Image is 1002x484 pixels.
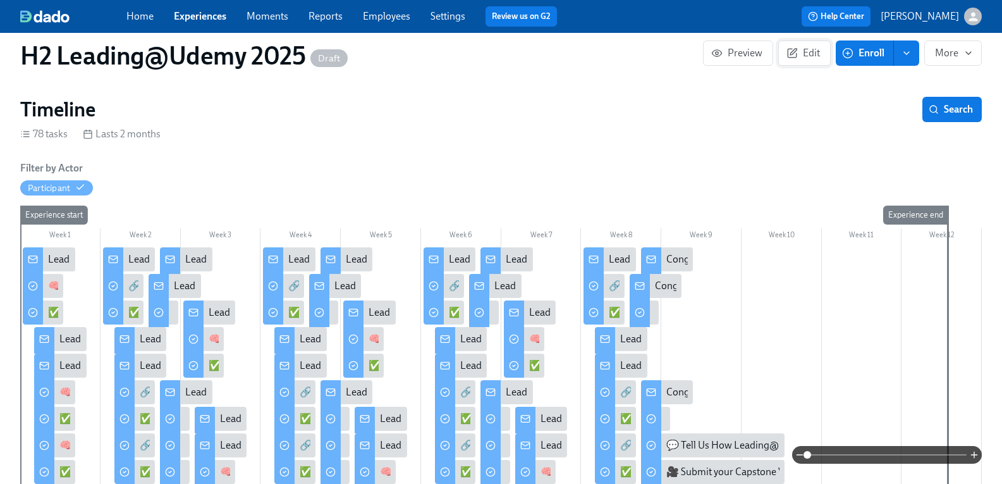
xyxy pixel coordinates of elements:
button: Review us on G2 [486,6,557,27]
div: Leading@Udemy: Skill 1 Sprint Complete! [185,385,365,399]
div: Leading@Udemy: Week 1 [34,327,87,351]
div: Leading@Udemy: Week 2 [114,354,167,378]
div: Leading@Udemy: Week 6 [435,327,487,351]
div: Leading@Udemy: Week 8 [609,252,721,266]
div: 🔗 Connect: Group Coaching Session #1 [103,274,144,298]
div: 🧠 Learn: Key Strategies for Leading Through Change [343,327,384,351]
div: 🔗 Connect: Group Coaching Session #2 [274,380,315,404]
div: Week 8 [581,228,661,245]
div: ✅ Do: Continue Practicing Your Skills [609,306,772,320]
div: Week 1 [20,228,101,245]
button: Participant [20,180,93,195]
div: 🎥 Submit your Capstone Video [641,460,785,484]
div: 💬 Tell Us How Leading@Udemy Impacted You! [641,433,785,457]
div: Leading@Udemy: Week 3 [220,438,331,452]
span: Help Center [808,10,864,23]
div: ✅ Put Your Decision-Making Skills into Practice [48,306,255,320]
div: Week 10 [742,228,822,245]
div: Leading@Udemy: Skill 1 Sprint Complete! [174,279,353,293]
div: Leading@Udemy: Week 1 [34,354,87,378]
div: Congratulations! You've completed all 4 Skill Sprints! [666,252,893,266]
div: ✅ Do: Continue Practicing Your Skills [300,412,463,426]
span: Edit [789,47,820,59]
div: Hide Participant [28,182,70,194]
div: ✅ Do: Continue Practicing Your Skills [263,301,303,325]
button: Search [922,97,982,122]
div: Leading@Udemy: Week 3 [209,306,320,320]
div: 🧠 Learn: Cross-Functional Collaboration Skills to Drive Impact [529,332,800,346]
div: ✅ Do: Continue Practicing Your Skills [620,412,783,426]
div: ✅ Do: Continue Practicing Your Skills [140,465,303,479]
span: More [935,47,971,59]
div: Leading@Udemy: Week 7 [515,433,568,457]
div: 🔗 Connect: Group Coaching Session #4 [595,433,635,457]
div: ✅ Put Your Change Leadership Skills into Practice [369,359,586,373]
div: 🧠 Learn: Cross-Functional Collaboration Skills to Drive Impact [504,327,544,351]
div: 🧠 Learn: Developing Your Coaching Mindset [220,465,416,479]
div: ✅ Do: Continue Practicing Your Skills [274,460,315,484]
div: Congratulations! You've completed all 4 Skill Sprints! [641,247,693,271]
div: 🔗 Connect: Group Coaching Session #4 [620,438,795,452]
div: ✅ Put Your Decision-Making Skills into Practice [59,412,266,426]
div: 🧠 Learn: Mastering Decision Making [48,279,211,293]
div: Leading@Udemy: Week 2 [140,359,251,373]
div: Leading@Udemy: Skill 3 Sprint Complete! [480,380,533,404]
button: [PERSON_NAME] [881,8,982,25]
div: ✅ Do: Continue Practicing Your Skills [460,412,623,426]
button: Preview [703,40,773,66]
div: ✅ Do: Continue Practicing Your Skills [103,301,144,325]
div: Congratulations! You've completed the Final Priority Skill! [641,380,693,404]
div: Leading@Udemy: Week 2 [114,327,167,351]
a: Home [126,10,154,22]
div: ✅ Do: Continue Practicing Your Skills [128,306,291,320]
div: Leading@Udemy: Week 2 [103,247,156,271]
div: 🔗 Connect: Group Coaching Session #2 [300,438,474,452]
span: Search [931,103,973,116]
div: 💬 Tell Us How Leading@Udemy Impacted You! [666,438,874,452]
div: 🔗 Connect: Group Coaching Session #3 [460,438,634,452]
div: ✅ Do: Continue Practicing Your Skills [595,460,635,484]
div: ✅ Put Your Coaching Skills into Practice [209,359,383,373]
div: ✅ Put Your Change Leadership Skills into Practice [343,354,384,378]
div: Congratulations! You've completed the Final Priority Skill! [655,279,903,293]
div: ✅ Do: Continue Practicing Your Skills [140,412,303,426]
div: 🔗 Connect: Group Coaching Session #3 [435,433,475,457]
div: Leading@Udemy: Week 1 [59,359,170,373]
div: 🔗 Connect: Group Coaching Session #1 [128,279,302,293]
div: Leading@Udemy: Week 8 [595,354,647,378]
div: Leading@Udemy: Skill 2 Sprint Complete! [309,274,362,298]
div: 🔗 Connect: Group Coaching Session #4 [620,385,795,399]
div: Week 2 [101,228,181,245]
button: enroll [894,40,919,66]
div: Leading@Udemy: Week 6 [460,359,573,373]
div: Leading@Udemy: Skill 3 Sprint Complete! [494,279,675,293]
div: ✅ Do: Continue Practicing Your Skills [449,306,612,320]
div: 🔗 Connect: Group Coaching Session #2 [263,274,303,298]
div: 🧠 Learn: Cross-Functional Collaboration Skills to Drive Impact [515,460,556,484]
div: Leading@Udemy: Week 1 [48,252,159,266]
div: ✅ Put Your Decision-Making Skills into Practice [59,465,266,479]
div: Leading@Udemy: Week 6 [435,354,487,378]
div: Leading@Udemy: Week 7 [515,407,568,431]
div: Congratulations! You've completed the Final Priority Skill! [666,385,914,399]
div: Leading@Udemy: Week 6 [460,332,573,346]
div: 78 tasks [20,127,68,141]
div: Leading@Udemy: Week 4 [274,354,327,378]
div: 🧠 Learn: Key Strategies for Leading Through Change [369,332,601,346]
div: Leading@Udemy: Week 5 [380,412,492,426]
div: ✅ Do: Continue Practicing Your Skills [300,465,463,479]
div: Congratulations! You've completed the Final Priority Skill! [630,274,682,298]
div: Leading@Udemy: Week 3 [220,412,331,426]
div: 🔗 Connect: Group Coaching Session #2 [288,279,462,293]
div: Leading@Udemy: Week 5 [355,433,407,457]
div: 🔗 Connect: Group Coaching Session #2 [300,385,474,399]
div: 🔗 Connect: Group Coaching Session #1 [140,385,313,399]
div: ✅ Put Your Cross-Functional Collaboration Skills into Practice [529,359,798,373]
div: Leading@Udemy: Skill 1 Sprint Complete! [149,274,201,298]
div: Leading@Udemy: Week 8 [583,247,636,271]
div: 🧠 Learn: Developing Your Coaching Mindset [209,332,405,346]
div: Leading@Udemy: Skill 2 Sprint Complete! [321,247,373,271]
h2: Timeline [20,97,95,122]
div: 🧠 Learn: Mastering Decision Making [59,385,222,399]
div: ✅ Do: Continue Practicing Your Skills [114,407,155,431]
